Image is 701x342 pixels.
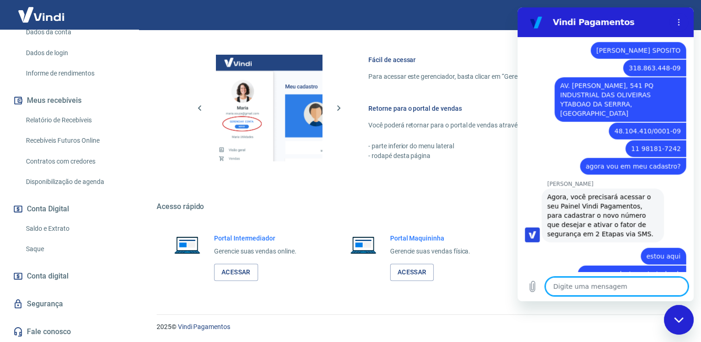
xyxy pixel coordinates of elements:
p: - parte inferior do menu lateral [368,141,657,151]
a: Acessar [214,264,258,281]
a: Dados da conta [22,23,127,42]
h6: Retorne para o portal de vendas [368,104,657,113]
button: Conta Digital [11,199,127,219]
iframe: Janela de mensagens [518,7,694,301]
img: Imagem de um notebook aberto [344,234,383,256]
img: Imagem da dashboard mostrando o botão de gerenciar conta na sidebar no lado esquerdo [216,55,322,161]
h6: Portal Intermediador [214,234,297,243]
img: Imagem de um notebook aberto [168,234,207,256]
p: Você poderá retornar para o portal de vendas através das seguintes maneiras: [368,120,657,130]
a: Segurança [11,294,127,314]
a: Informe de rendimentos [22,64,127,83]
p: - rodapé desta página [368,151,657,161]
a: Conta digital [11,266,127,286]
img: Vindi [11,0,71,29]
a: Disponibilização de agenda [22,172,127,191]
a: Fale conosco [11,322,127,342]
a: Relatório de Recebíveis [22,111,127,130]
p: 2025 © [157,322,679,332]
a: Saldo e Extrato [22,219,127,238]
button: Sair [657,6,690,24]
h6: Portal Maquininha [390,234,471,243]
a: Dados de login [22,44,127,63]
a: Acessar [390,264,434,281]
p: Para acessar este gerenciador, basta clicar em “Gerenciar conta” no menu lateral do portal de ven... [368,72,657,82]
span: Conta digital [27,270,69,283]
a: Recebíveis Futuros Online [22,131,127,150]
a: Contratos com credores [22,152,127,171]
p: Gerencie suas vendas online. [214,247,297,256]
a: Saque [22,240,127,259]
p: Gerencie suas vendas física. [390,247,471,256]
h5: Acesso rápido [157,202,679,211]
h6: Fácil de acessar [368,55,657,64]
iframe: Botão para abrir a janela de mensagens, conversa em andamento [664,305,694,335]
a: Vindi Pagamentos [178,323,230,330]
button: Meus recebíveis [11,90,127,111]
